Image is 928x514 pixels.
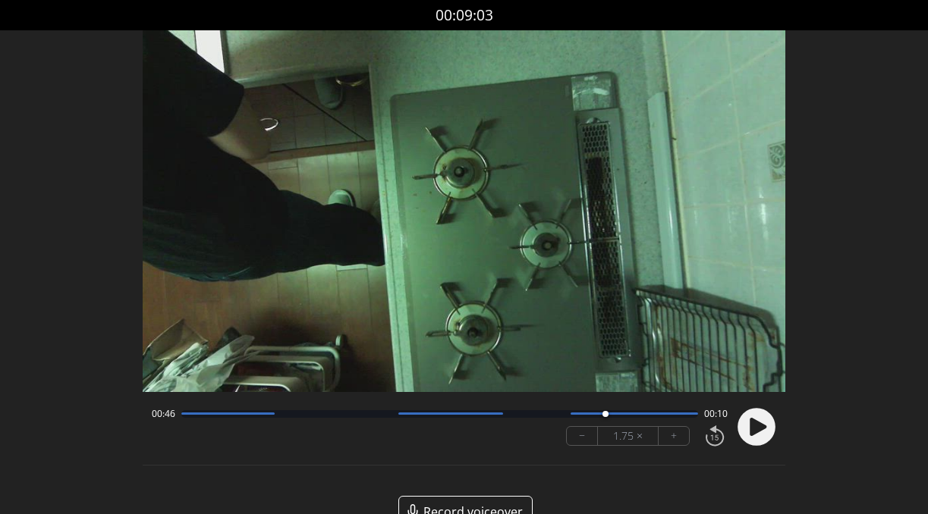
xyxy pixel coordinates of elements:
button: + [659,427,689,445]
button: − [567,427,598,445]
div: 1.75 × [598,427,659,445]
span: 00:10 [704,408,728,420]
span: 00:46 [152,408,175,420]
a: 00:09:03 [436,5,493,27]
